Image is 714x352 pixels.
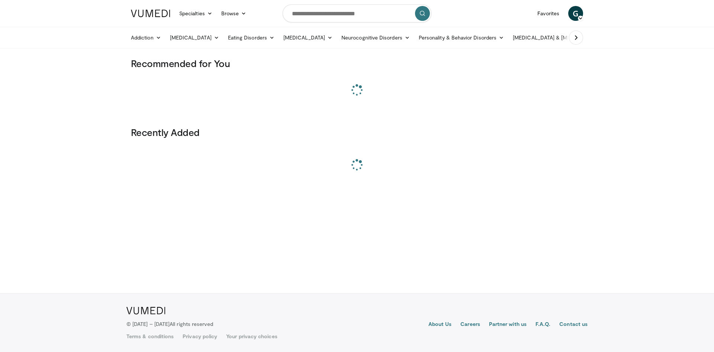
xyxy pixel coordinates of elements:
a: F.A.Q. [535,320,550,329]
a: Partner with us [489,320,527,329]
input: Search topics, interventions [283,4,431,22]
a: Eating Disorders [223,30,279,45]
img: VuMedi Logo [126,307,165,314]
a: [MEDICAL_DATA] [279,30,337,45]
a: Favorites [533,6,564,21]
a: Browse [217,6,251,21]
a: Privacy policy [183,333,217,340]
a: Contact us [559,320,588,329]
a: Careers [460,320,480,329]
span: All rights reserved [170,321,213,327]
a: About Us [428,320,452,329]
a: Specialties [175,6,217,21]
a: Neurocognitive Disorders [337,30,414,45]
a: [MEDICAL_DATA] & [MEDICAL_DATA] [508,30,615,45]
a: Addiction [126,30,165,45]
a: Terms & conditions [126,333,174,340]
a: G [568,6,583,21]
a: Your privacy choices [226,333,277,340]
a: [MEDICAL_DATA] [165,30,223,45]
img: VuMedi Logo [131,10,170,17]
h3: Recently Added [131,126,583,138]
h3: Recommended for You [131,57,583,69]
a: Personality & Behavior Disorders [414,30,508,45]
p: © [DATE] – [DATE] [126,320,213,328]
